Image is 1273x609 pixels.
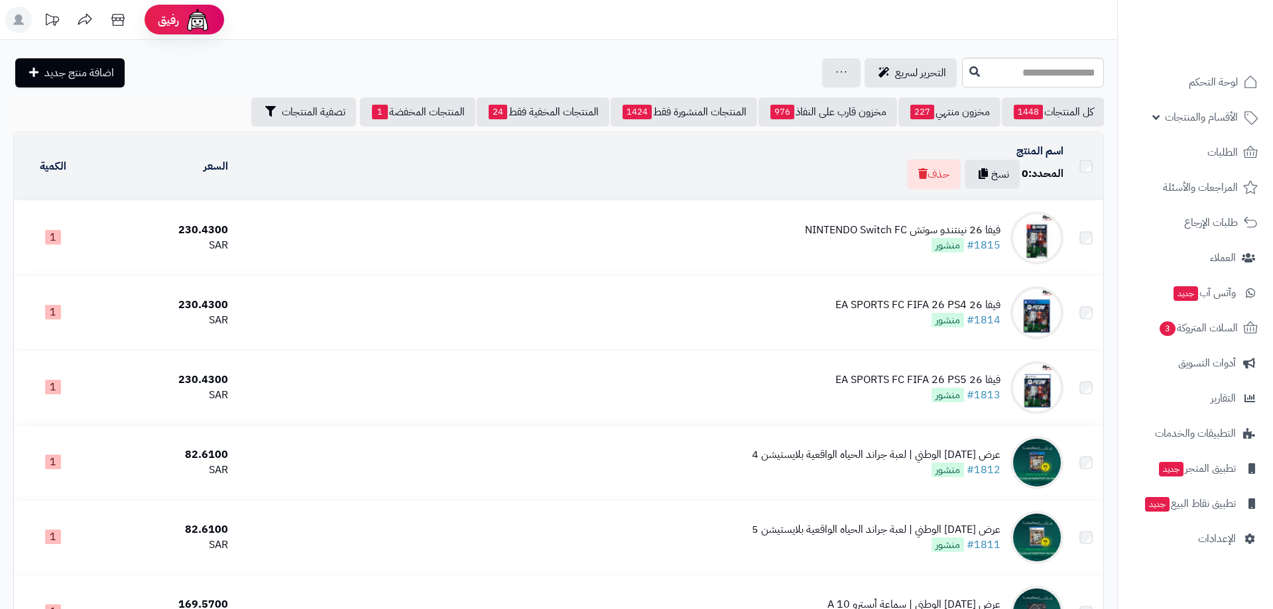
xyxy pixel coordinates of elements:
[932,313,964,327] span: منشور
[932,238,964,252] span: منشور
[932,463,964,477] span: منشور
[1010,436,1063,489] img: عرض اليوم الوطني | لعبة جراند الحياه الواقعية بلايستيشن 4
[1126,347,1265,379] a: أدوات التسويق
[1210,249,1236,267] span: العملاء
[372,105,388,119] span: 1
[907,159,961,190] button: حذف
[1159,321,1176,337] span: 3
[1022,166,1063,182] div: المحدد:
[1145,497,1170,512] span: جديد
[1022,166,1028,182] span: 0
[835,298,1000,313] div: فيفا 26 EA SPORTS FC FIFA 26 PS4
[1207,143,1238,162] span: الطلبات
[45,305,61,319] span: 1
[1126,137,1265,168] a: الطلبات
[1183,12,1260,40] img: logo-2.png
[45,455,61,469] span: 1
[1211,389,1236,408] span: التقارير
[1126,453,1265,484] a: تطبيق المتجرجديد
[967,537,1000,553] a: #1811
[1126,66,1265,98] a: لوحة التحكم
[1155,424,1236,443] span: التطبيقات والخدمات
[1144,494,1236,513] span: تطبيق نقاط البيع
[898,97,1000,127] a: مخزون منتهي227
[97,238,228,253] div: SAR
[1126,382,1265,414] a: التقارير
[158,12,179,28] span: رفيق
[770,105,794,119] span: 976
[752,522,1000,537] div: عرض [DATE] الوطني | لعبة جراند الحياه الواقعية بلايستيشن 5
[1178,354,1236,372] span: أدوات التسويق
[1126,207,1265,239] a: طلبات الإرجاع
[1184,213,1238,232] span: طلبات الإرجاع
[97,463,228,478] div: SAR
[44,65,114,81] span: اضافة منتج جديد
[1159,462,1183,476] span: جديد
[489,105,507,119] span: 24
[40,158,66,174] a: الكمية
[758,97,897,127] a: مخزون قارب على النفاذ976
[1163,178,1238,197] span: المراجعات والأسئلة
[1002,97,1104,127] a: كل المنتجات1448
[97,372,228,388] div: 230.4300
[184,7,211,33] img: ai-face.png
[1158,459,1236,478] span: تطبيق المتجر
[477,97,609,127] a: المنتجات المخفية فقط24
[97,522,228,537] div: 82.6100
[1016,143,1063,159] a: اسم المنتج
[1126,488,1265,520] a: تطبيق نقاط البيعجديد
[1165,108,1238,127] span: الأقسام والمنتجات
[360,97,475,127] a: المنتجات المخفضة1
[967,237,1000,253] a: #1815
[282,104,345,120] span: تصفية المنتجات
[1126,172,1265,203] a: المراجعات والأسئلة
[895,65,946,81] span: التحرير لسريع
[1198,529,1236,548] span: الإعدادات
[15,58,125,87] a: اضافة منتج جديد
[1189,73,1238,91] span: لوحة التحكم
[1010,361,1063,414] img: فيفا 26 EA SPORTS FC FIFA 26 PS5
[965,160,1020,189] button: نسخ
[1010,211,1063,264] img: فيفا 26 نينتندو سوتش NINTENDO Switch FC
[967,387,1000,403] a: #1813
[967,312,1000,328] a: #1814
[97,313,228,328] div: SAR
[97,298,228,313] div: 230.4300
[97,223,228,238] div: 230.4300
[611,97,757,127] a: المنتجات المنشورة فقط1424
[1014,105,1043,119] span: 1448
[1126,523,1265,555] a: الإعدادات
[1126,277,1265,309] a: وآتس آبجديد
[623,105,652,119] span: 1424
[932,537,964,552] span: منشور
[1126,242,1265,274] a: العملاء
[97,447,228,463] div: 82.6100
[1126,417,1265,449] a: التطبيقات والخدمات
[967,462,1000,478] a: #1812
[45,230,61,245] span: 1
[1174,286,1198,301] span: جديد
[97,388,228,403] div: SAR
[251,97,356,127] button: تصفية المنتجات
[1172,284,1236,302] span: وآتس آب
[1158,319,1238,337] span: السلات المتروكة
[910,105,934,119] span: 227
[1126,312,1265,344] a: السلات المتروكة3
[35,7,68,36] a: تحديثات المنصة
[865,58,957,87] a: التحرير لسريع
[204,158,228,174] a: السعر
[835,372,1000,388] div: فيفا 26 EA SPORTS FC FIFA 26 PS5
[1010,511,1063,564] img: عرض اليوم الوطني | لعبة جراند الحياه الواقعية بلايستيشن 5
[805,223,1000,238] div: فيفا 26 نينتندو سوتش NINTENDO Switch FC
[752,447,1000,463] div: عرض [DATE] الوطني | لعبة جراند الحياه الواقعية بلايستيشن 4
[1010,286,1063,339] img: فيفا 26 EA SPORTS FC FIFA 26 PS4
[45,380,61,394] span: 1
[932,388,964,402] span: منشور
[45,529,61,544] span: 1
[97,537,228,553] div: SAR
